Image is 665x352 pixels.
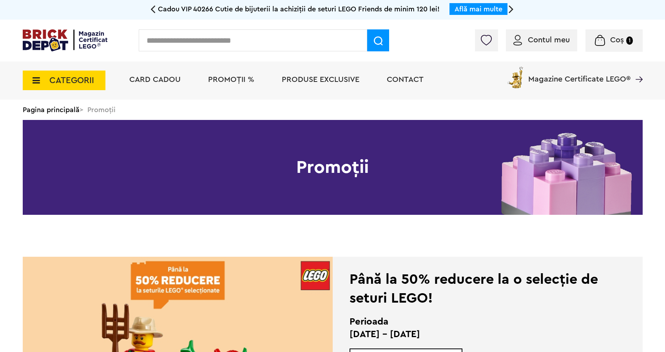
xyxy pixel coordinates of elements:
[610,36,624,44] span: Coș
[528,36,570,44] span: Contul meu
[350,316,604,328] h2: Perioada
[158,5,440,13] span: Cadou VIP 40266 Cutie de bijuterii la achiziții de seturi LEGO Friends de minim 120 lei!
[49,76,94,85] span: CATEGORII
[129,76,181,83] a: Card Cadou
[513,36,570,44] a: Contul meu
[631,65,643,73] a: Magazine Certificate LEGO®
[282,76,359,83] a: Produse exclusive
[387,76,424,83] a: Contact
[23,106,80,113] a: Pagina principală
[350,270,604,308] div: Până la 50% reducere la o selecție de seturi LEGO!
[528,65,631,83] span: Magazine Certificate LEGO®
[626,36,633,45] small: 1
[23,100,643,120] div: > Promoții
[23,120,643,215] h1: Promoții
[208,76,254,83] a: PROMOȚII %
[350,328,604,341] p: [DATE] - [DATE]
[455,5,502,13] a: Află mai multe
